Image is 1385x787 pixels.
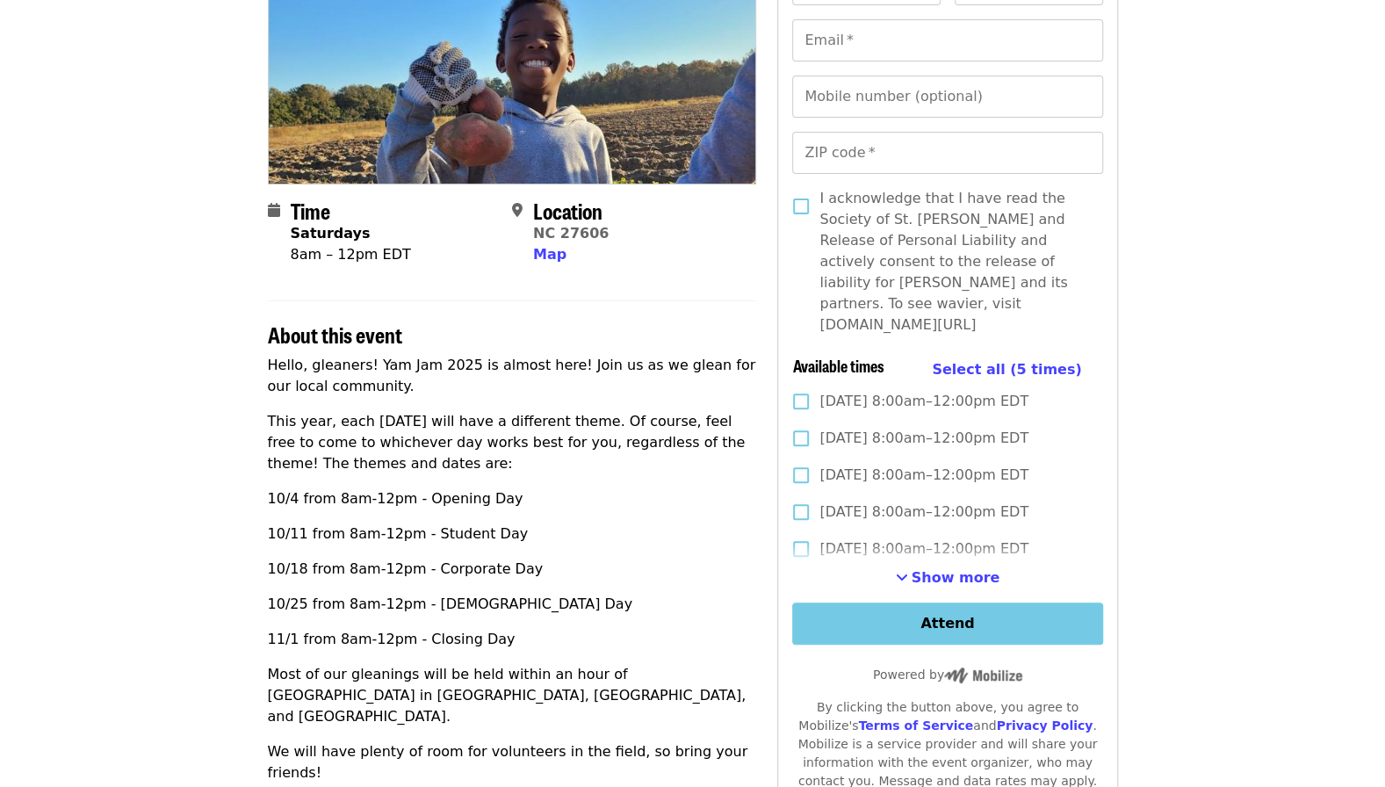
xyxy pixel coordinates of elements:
i: map-marker-alt icon [512,202,523,219]
span: Powered by [873,668,1022,682]
button: See more timeslots [896,567,1000,588]
span: [DATE] 8:00am–12:00pm EDT [819,391,1028,412]
input: Email [792,19,1102,61]
span: [DATE] 8:00am–12:00pm EDT [819,465,1028,486]
p: 10/18 from 8am-12pm - Corporate Day [268,559,757,580]
span: Select all (5 times) [932,361,1081,378]
span: Map [533,246,566,263]
span: [DATE] 8:00am–12:00pm EDT [819,538,1028,560]
a: Privacy Policy [996,718,1093,733]
p: 11/1 from 8am-12pm - Closing Day [268,629,757,650]
strong: Saturdays [291,225,371,242]
button: Map [533,244,566,265]
img: Powered by Mobilize [944,668,1022,683]
div: 8am – 12pm EDT [291,244,411,265]
span: About this event [268,319,402,350]
input: ZIP code [792,132,1102,174]
p: This year, each [DATE] will have a different theme. Of course, feel free to come to whichever day... [268,411,757,474]
span: [DATE] 8:00am–12:00pm EDT [819,428,1028,449]
span: I acknowledge that I have read the Society of St. [PERSON_NAME] and Release of Personal Liability... [819,188,1088,336]
a: NC 27606 [533,225,609,242]
span: Location [533,195,602,226]
span: Time [291,195,330,226]
a: Terms of Service [858,718,973,733]
span: Show more [912,569,1000,586]
p: Hello, gleaners! Yam Jam 2025 is almost here! Join us as we glean for our local community. [268,355,757,397]
span: [DATE] 8:00am–12:00pm EDT [819,502,1028,523]
input: Mobile number (optional) [792,76,1102,118]
p: We will have plenty of room for volunteers in the field, so bring your friends! [268,741,757,783]
span: Available times [792,354,884,377]
p: Most of our gleanings will be held within an hour of [GEOGRAPHIC_DATA] in [GEOGRAPHIC_DATA], [GEO... [268,664,757,727]
button: Attend [792,603,1102,645]
p: 10/11 from 8am-12pm - Student Day [268,523,757,545]
p: 10/4 from 8am-12pm - Opening Day [268,488,757,509]
p: 10/25 from 8am-12pm - [DEMOGRAPHIC_DATA] Day [268,594,757,615]
i: calendar icon [268,202,280,219]
button: Select all (5 times) [932,357,1081,383]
